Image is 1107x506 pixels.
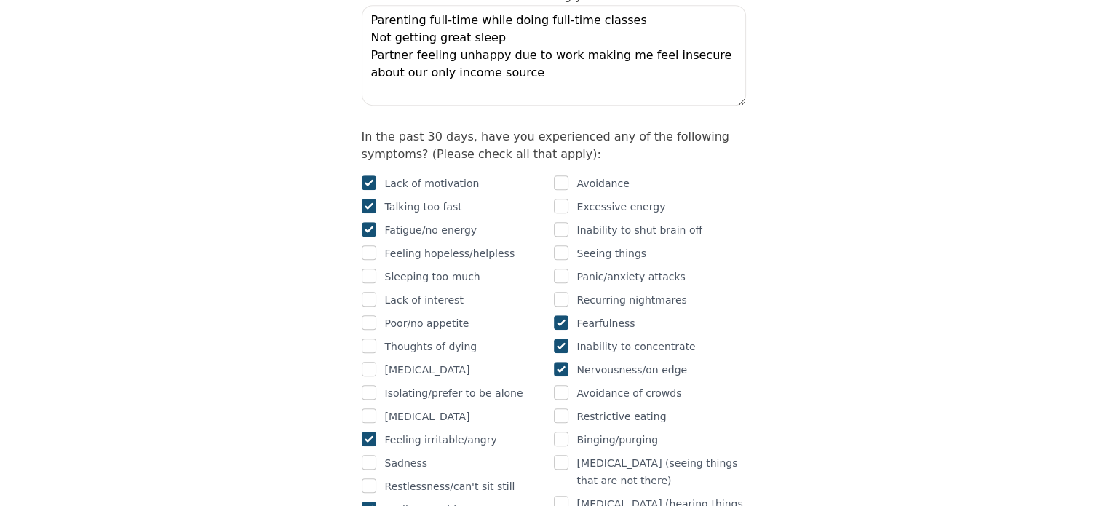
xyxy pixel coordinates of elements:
[385,198,462,216] p: Talking too fast
[577,175,630,192] p: Avoidance
[385,384,523,402] p: Isolating/prefer to be alone
[577,268,686,285] p: Panic/anxiety attacks
[577,384,682,402] p: Avoidance of crowds
[385,454,427,472] p: Sadness
[385,361,470,379] p: [MEDICAL_DATA]
[385,408,470,425] p: [MEDICAL_DATA]
[577,338,696,355] p: Inability to concentrate
[577,315,635,332] p: Fearfulness
[577,291,687,309] p: Recurring nightmares
[577,245,647,262] p: Seeing things
[385,431,497,448] p: Feeling irritable/angry
[577,361,688,379] p: Nervousness/on edge
[362,130,729,161] label: In the past 30 days, have you experienced any of the following symptoms? (Please check all that a...
[385,175,480,192] p: Lack of motivation
[385,221,477,239] p: Fatigue/no energy
[385,338,477,355] p: Thoughts of dying
[362,5,746,106] textarea: Parenting full-time while doing full-time classes Not getting great sleep Partner feeling unhappy...
[385,291,464,309] p: Lack of interest
[577,431,658,448] p: Binging/purging
[577,408,667,425] p: Restrictive eating
[385,478,515,495] p: Restlessness/can't sit still
[577,221,703,239] p: Inability to shut brain off
[385,268,480,285] p: Sleeping too much
[577,454,746,489] p: [MEDICAL_DATA] (seeing things that are not there)
[385,245,515,262] p: Feeling hopeless/helpless
[385,315,469,332] p: Poor/no appetite
[577,198,666,216] p: Excessive energy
